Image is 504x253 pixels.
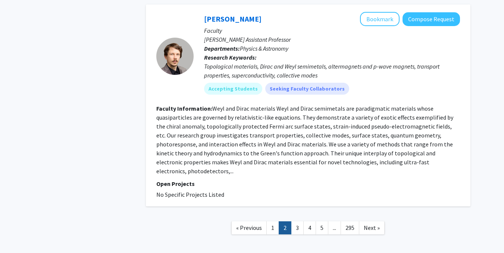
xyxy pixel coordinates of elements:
b: Faculty Information: [156,105,212,112]
b: Departments: [204,45,240,52]
a: 4 [303,221,316,234]
p: Open Projects [156,179,460,188]
span: No Specific Projects Listed [156,191,224,198]
p: [PERSON_NAME] Assistant Professor [204,35,460,44]
span: ... [333,224,336,231]
button: Compose Request to Pavlo Sukhachov [403,12,460,26]
b: Research Keywords: [204,54,257,61]
mat-chip: Accepting Students [204,83,262,95]
a: 5 [316,221,328,234]
span: Physics & Astronomy [240,45,288,52]
button: Add Pavlo Sukhachov to Bookmarks [360,12,400,26]
fg-read-more: Weyl and Dirac materials Weyl and Dirac semimetals are paradigmatic materials whose quasiparticle... [156,105,453,175]
nav: Page navigation [146,214,470,244]
a: 3 [291,221,304,234]
mat-chip: Seeking Faculty Collaborators [265,83,349,95]
div: Topological materials, Dirac and Weyl semimetals, altermagnets and p-wave magnets, transport prop... [204,62,460,80]
span: Next » [364,224,380,231]
a: Next [359,221,385,234]
span: « Previous [236,224,262,231]
a: Previous [231,221,267,234]
a: 2 [279,221,291,234]
iframe: Chat [6,219,32,247]
a: 295 [341,221,359,234]
a: 1 [266,221,279,234]
p: Faculty [204,26,460,35]
a: [PERSON_NAME] [204,14,262,23]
